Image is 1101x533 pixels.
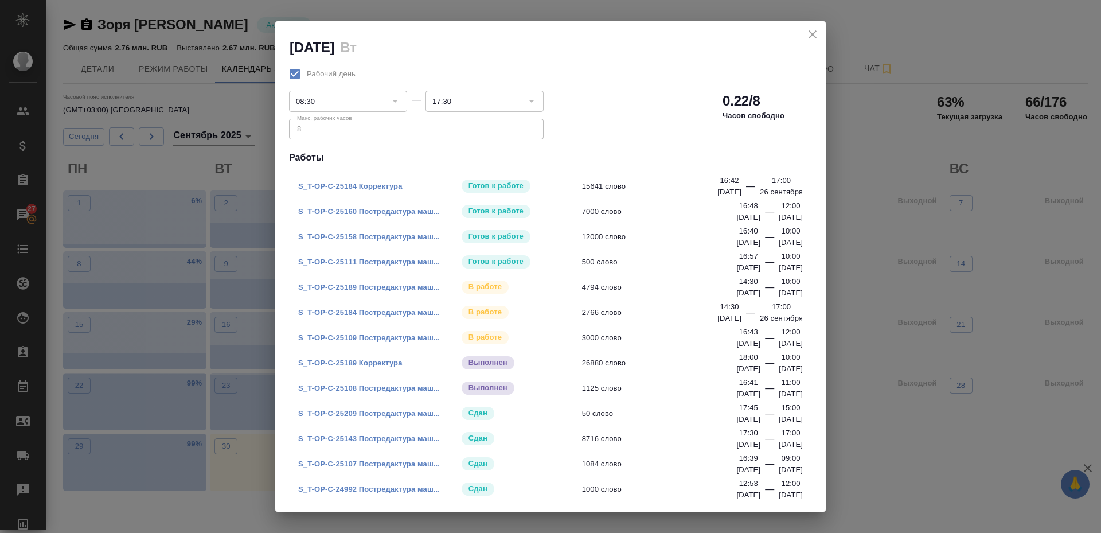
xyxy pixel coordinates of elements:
[739,225,758,237] p: 16:40
[765,382,774,400] div: —
[468,205,524,217] p: Готов к работе
[582,357,744,369] span: 26880 слово
[723,110,784,122] p: Часов свободно
[765,281,774,299] div: —
[782,326,801,338] p: 12:00
[736,489,760,501] p: [DATE]
[298,283,440,291] a: S_T-OP-C-25189 Постредактура маш...
[468,180,524,192] p: Готов к работе
[298,258,440,266] a: S_T-OP-C-25111 Постредактура маш...
[582,458,744,470] span: 1084 слово
[779,489,803,501] p: [DATE]
[736,287,760,299] p: [DATE]
[298,308,440,317] a: S_T-OP-C-25184 Постредактура маш...
[717,186,741,198] p: [DATE]
[582,307,744,318] span: 2766 слово
[779,262,803,274] p: [DATE]
[468,281,502,293] p: В работе
[782,276,801,287] p: 10:00
[582,231,744,243] span: 12000 слово
[782,200,801,212] p: 12:00
[412,93,421,107] div: —
[760,313,803,324] p: 26 сентября
[582,484,744,495] span: 1000 слово
[779,237,803,248] p: [DATE]
[582,383,744,394] span: 1125 слово
[468,407,487,419] p: Сдан
[779,338,803,349] p: [DATE]
[782,225,801,237] p: 10:00
[468,357,507,368] p: Выполнен
[782,377,801,388] p: 11:00
[340,40,356,55] h2: Вт
[736,262,760,274] p: [DATE]
[468,332,502,343] p: В работе
[739,377,758,388] p: 16:41
[779,363,803,375] p: [DATE]
[746,180,755,198] div: —
[717,313,741,324] p: [DATE]
[739,200,758,212] p: 16:48
[720,301,739,313] p: 14:30
[765,255,774,274] div: —
[739,478,758,489] p: 12:53
[746,306,755,324] div: —
[582,256,744,268] span: 500 слово
[782,251,801,262] p: 10:00
[782,402,801,414] p: 15:00
[582,206,744,217] span: 7000 слово
[765,457,774,476] div: —
[736,338,760,349] p: [DATE]
[298,182,403,190] a: S_T-OP-C-25184 Корректура
[739,326,758,338] p: 16:43
[290,40,334,55] h2: [DATE]
[779,287,803,299] p: [DATE]
[779,388,803,400] p: [DATE]
[468,433,487,444] p: Сдан
[739,402,758,414] p: 17:45
[582,408,744,419] span: 50 слово
[582,433,744,445] span: 8716 слово
[298,409,440,418] a: S_T-OP-C-25209 Постредактура маш...
[468,231,524,242] p: Готов к работе
[765,407,774,425] div: —
[739,427,758,439] p: 17:30
[298,207,440,216] a: S_T-OP-C-25160 Постредактура маш...
[736,414,760,425] p: [DATE]
[765,432,774,450] div: —
[739,352,758,363] p: 18:00
[307,68,356,80] span: Рабочий день
[298,232,440,241] a: S_T-OP-C-25158 Постредактура маш...
[736,237,760,248] p: [DATE]
[582,181,744,192] span: 15641 слово
[739,251,758,262] p: 16:57
[779,414,803,425] p: [DATE]
[736,388,760,400] p: [DATE]
[782,478,801,489] p: 12:00
[779,439,803,450] p: [DATE]
[765,483,774,501] div: —
[782,352,801,363] p: 10:00
[723,92,760,110] h2: 0.22/8
[739,453,758,464] p: 16:39
[298,333,440,342] a: S_T-OP-C-25109 Постредактура маш...
[739,276,758,287] p: 14:30
[289,151,812,165] h4: Работы
[582,282,744,293] span: 4794 слово
[765,331,774,349] div: —
[720,175,739,186] p: 16:42
[736,363,760,375] p: [DATE]
[298,434,440,443] a: S_T-OP-C-25143 Постредактура маш...
[736,212,760,223] p: [DATE]
[772,301,791,313] p: 17:00
[782,453,801,464] p: 09:00
[468,306,502,318] p: В работе
[772,175,791,186] p: 17:00
[468,256,524,267] p: Готов к работе
[298,359,403,367] a: S_T-OP-C-25189 Корректура
[298,384,440,392] a: S_T-OP-C-25108 Постредактура маш...
[298,485,440,493] a: S_T-OP-C-24992 Постредактура маш...
[298,460,440,468] a: S_T-OP-C-25107 Постредактура маш...
[765,205,774,223] div: —
[765,356,774,375] div: —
